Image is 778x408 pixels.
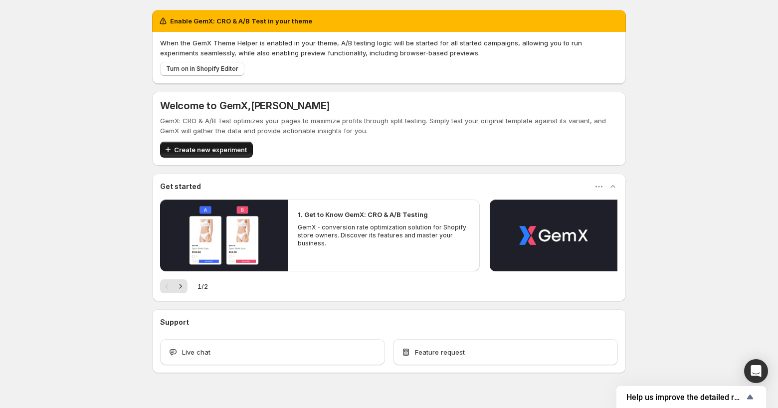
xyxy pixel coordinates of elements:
[174,145,247,155] span: Create new experiment
[182,347,210,357] span: Live chat
[298,209,428,219] h2: 1. Get to Know GemX: CRO & A/B Testing
[160,279,188,293] nav: Pagination
[160,38,618,58] p: When the GemX Theme Helper is enabled in your theme, A/B testing logic will be started for all st...
[248,100,330,112] span: , [PERSON_NAME]
[415,347,465,357] span: Feature request
[490,200,617,271] button: Play video
[197,281,208,291] span: 1 / 2
[160,317,189,327] h3: Support
[170,16,312,26] h2: Enable GemX: CRO & A/B Test in your theme
[160,100,330,112] h5: Welcome to GemX
[166,65,238,73] span: Turn on in Shopify Editor
[160,182,201,192] h3: Get started
[174,279,188,293] button: Next
[744,359,768,383] div: Open Intercom Messenger
[160,200,288,271] button: Play video
[160,142,253,158] button: Create new experiment
[626,393,744,402] span: Help us improve the detailed report for A/B campaigns
[298,223,469,247] p: GemX - conversion rate optimization solution for Shopify store owners. Discover its features and ...
[160,116,618,136] p: GemX: CRO & A/B Test optimizes your pages to maximize profits through split testing. Simply test ...
[160,62,244,76] button: Turn on in Shopify Editor
[626,391,756,403] button: Show survey - Help us improve the detailed report for A/B campaigns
